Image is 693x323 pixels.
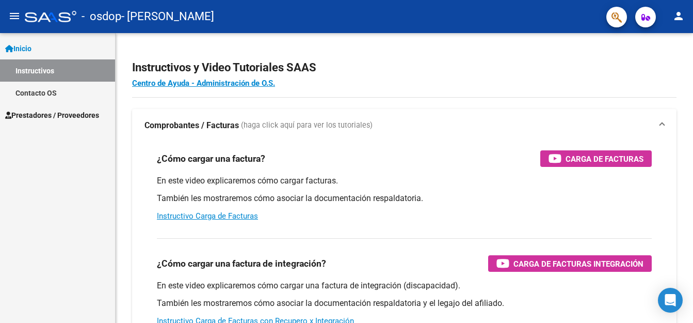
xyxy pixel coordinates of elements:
[5,110,99,121] span: Prestadores / Proveedores
[658,288,683,313] div: Open Intercom Messenger
[157,256,326,271] h3: ¿Cómo cargar una factura de integración?
[566,152,643,165] span: Carga de Facturas
[157,151,265,166] h3: ¿Cómo cargar una factura?
[513,257,643,270] span: Carga de Facturas Integración
[157,298,652,309] p: También les mostraremos cómo asociar la documentación respaldatoria y el legajo del afiliado.
[121,5,214,28] span: - [PERSON_NAME]
[157,280,652,291] p: En este video explicaremos cómo cargar una factura de integración (discapacidad).
[540,150,652,167] button: Carga de Facturas
[241,120,373,131] span: (haga click aquí para ver los tutoriales)
[144,120,239,131] strong: Comprobantes / Facturas
[157,193,652,204] p: También les mostraremos cómo asociar la documentación respaldatoria.
[672,10,685,22] mat-icon: person
[132,79,275,88] a: Centro de Ayuda - Administración de O.S.
[488,255,652,272] button: Carga de Facturas Integración
[132,58,676,78] h2: Instructivos y Video Tutoriales SAAS
[8,10,21,22] mat-icon: menu
[132,109,676,142] mat-expansion-panel-header: Comprobantes / Facturas (haga click aquí para ver los tutoriales)
[82,5,121,28] span: - osdop
[5,43,31,54] span: Inicio
[157,211,258,221] a: Instructivo Carga de Facturas
[157,175,652,187] p: En este video explicaremos cómo cargar facturas.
